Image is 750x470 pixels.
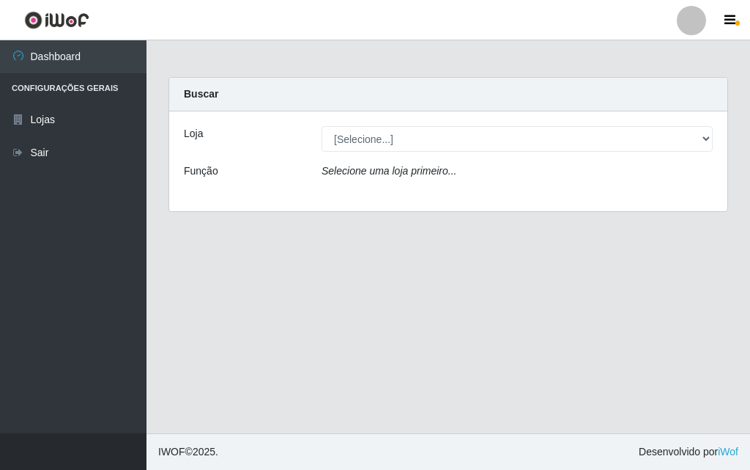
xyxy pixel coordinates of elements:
img: CoreUI Logo [24,11,89,29]
span: IWOF [158,446,185,458]
label: Função [184,164,218,179]
span: © 2025 . [158,444,218,460]
span: Desenvolvido por [639,444,738,460]
strong: Buscar [184,88,218,100]
label: Loja [184,126,203,142]
i: Selecione uma loja primeiro... [322,165,456,177]
a: iWof [718,446,738,458]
